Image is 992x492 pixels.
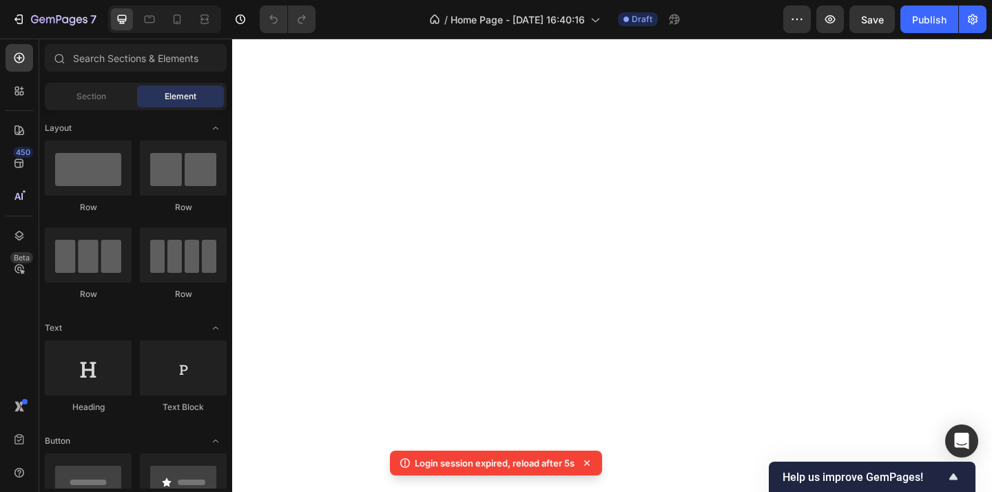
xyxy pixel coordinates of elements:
span: Help us improve GemPages! [783,471,945,484]
div: Publish [912,12,947,27]
span: Toggle open [205,117,227,139]
span: Toggle open [205,317,227,339]
div: Open Intercom Messenger [945,424,978,458]
iframe: Design area [232,39,992,492]
button: 7 [6,6,103,33]
span: Layout [45,122,72,134]
span: Text [45,322,62,334]
input: Search Sections & Elements [45,44,227,72]
div: Row [45,288,132,300]
span: Draft [632,13,652,25]
span: Button [45,435,70,447]
span: Element [165,90,196,103]
div: Text Block [140,401,227,413]
span: Toggle open [205,430,227,452]
button: Show survey - Help us improve GemPages! [783,469,962,485]
div: Row [140,201,227,214]
div: Row [45,201,132,214]
div: Row [140,288,227,300]
div: Undo/Redo [260,6,316,33]
span: Home Page - [DATE] 16:40:16 [451,12,585,27]
p: Login session expired, reload after 5s [415,456,575,470]
div: Beta [10,252,33,263]
div: 450 [13,147,33,158]
span: / [444,12,448,27]
div: Heading [45,401,132,413]
button: Save [849,6,895,33]
button: Publish [900,6,958,33]
span: Save [861,14,884,25]
p: 7 [90,11,96,28]
span: Section [76,90,106,103]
